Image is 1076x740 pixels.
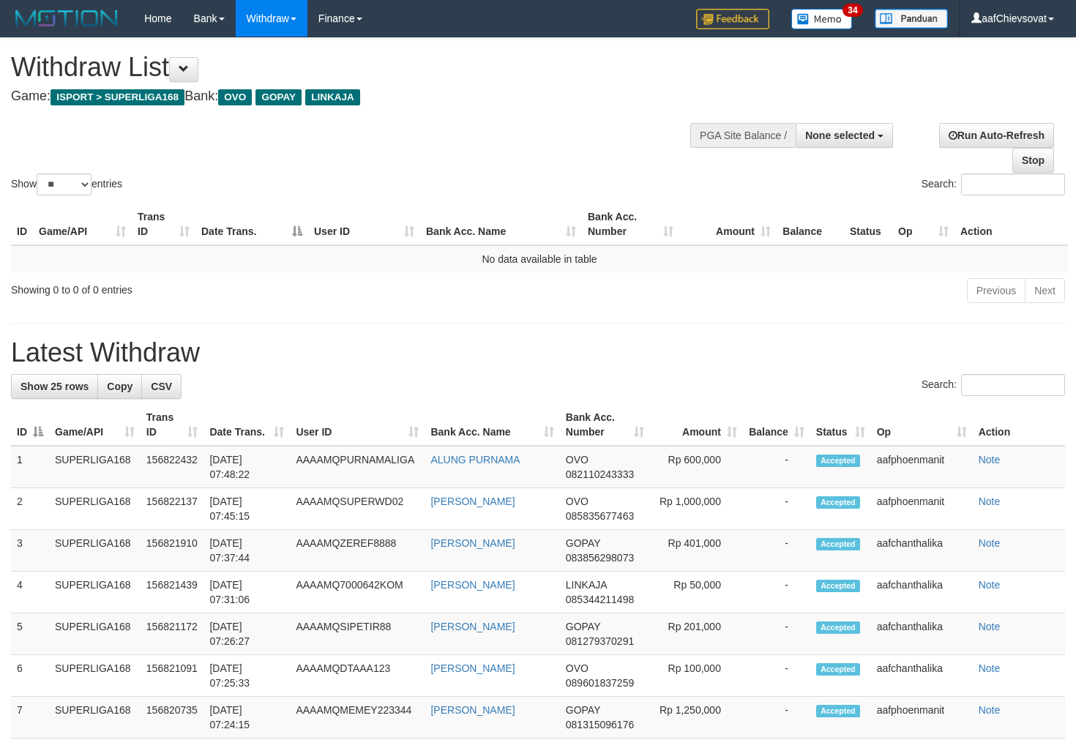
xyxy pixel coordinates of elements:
[810,404,871,446] th: Status: activate to sort column ascending
[650,488,743,530] td: Rp 1,000,000
[141,655,204,697] td: 156821091
[696,9,769,29] img: Feedback.jpg
[290,613,425,655] td: AAAAMQSIPETIR88
[566,510,634,522] span: Copy 085835677463 to clipboard
[939,123,1054,148] a: Run Auto-Refresh
[308,203,420,245] th: User ID: activate to sort column ascending
[430,496,515,507] a: [PERSON_NAME]
[566,552,634,564] span: Copy 083856298073 to clipboard
[967,278,1025,303] a: Previous
[255,89,302,105] span: GOPAY
[290,530,425,572] td: AAAAMQZEREF8888
[743,697,810,739] td: -
[11,404,49,446] th: ID: activate to sort column descending
[816,496,860,509] span: Accepted
[290,572,425,613] td: AAAAMQ7000642KOM
[141,530,204,572] td: 156821910
[141,613,204,655] td: 156821172
[203,655,290,697] td: [DATE] 07:25:33
[141,572,204,613] td: 156821439
[650,446,743,488] td: Rp 600,000
[107,381,132,392] span: Copy
[961,374,1065,396] input: Search:
[141,697,204,739] td: 156820735
[816,580,860,592] span: Accepted
[290,697,425,739] td: AAAAMQMEMEY223344
[743,404,810,446] th: Balance: activate to sort column ascending
[582,203,679,245] th: Bank Acc. Number: activate to sort column ascending
[816,621,860,634] span: Accepted
[892,203,954,245] th: Op: activate to sort column ascending
[743,572,810,613] td: -
[979,621,1001,632] a: Note
[791,9,853,29] img: Button%20Memo.svg
[979,704,1001,716] a: Note
[743,530,810,572] td: -
[979,454,1001,466] a: Note
[290,404,425,446] th: User ID: activate to sort column ascending
[871,697,973,739] td: aafphoenmanit
[650,404,743,446] th: Amount: activate to sort column ascending
[430,579,515,591] a: [PERSON_NAME]
[49,697,141,739] td: SUPERLIGA168
[650,613,743,655] td: Rp 201,000
[11,245,1068,272] td: No data available in table
[566,662,589,674] span: OVO
[871,655,973,697] td: aafchanthalika
[141,404,204,446] th: Trans ID: activate to sort column ascending
[843,4,862,17] span: 34
[11,53,703,82] h1: Withdraw List
[979,496,1001,507] a: Note
[49,404,141,446] th: Game/API: activate to sort column ascending
[141,374,182,399] a: CSV
[290,488,425,530] td: AAAAMQSUPERWD02
[49,572,141,613] td: SUPERLIGA168
[1025,278,1065,303] a: Next
[566,579,607,591] span: LINKAJA
[816,663,860,676] span: Accepted
[871,572,973,613] td: aafchanthalika
[49,488,141,530] td: SUPERLIGA168
[690,123,796,148] div: PGA Site Balance /
[11,203,33,245] th: ID
[49,446,141,488] td: SUPERLIGA168
[979,579,1001,591] a: Note
[566,719,634,730] span: Copy 081315096176 to clipboard
[132,203,195,245] th: Trans ID: activate to sort column ascending
[816,455,860,467] span: Accepted
[979,537,1001,549] a: Note
[560,404,650,446] th: Bank Acc. Number: activate to sort column ascending
[11,173,122,195] label: Show entries
[49,655,141,697] td: SUPERLIGA168
[49,613,141,655] td: SUPERLIGA168
[290,655,425,697] td: AAAAMQDTAAA123
[430,454,520,466] a: ALUNG PURNAMA
[290,446,425,488] td: AAAAMQPURNAMALIGA
[566,496,589,507] span: OVO
[650,655,743,697] td: Rp 100,000
[11,277,438,297] div: Showing 0 to 0 of 0 entries
[650,572,743,613] td: Rp 50,000
[566,635,634,647] span: Copy 081279370291 to clipboard
[871,446,973,488] td: aafphoenmanit
[11,530,49,572] td: 3
[11,338,1065,367] h1: Latest Withdraw
[871,404,973,446] th: Op: activate to sort column ascending
[844,203,892,245] th: Status
[430,537,515,549] a: [PERSON_NAME]
[203,530,290,572] td: [DATE] 07:37:44
[796,123,893,148] button: None selected
[20,381,89,392] span: Show 25 rows
[566,704,600,716] span: GOPAY
[203,613,290,655] td: [DATE] 07:26:27
[922,374,1065,396] label: Search:
[743,613,810,655] td: -
[954,203,1068,245] th: Action
[11,446,49,488] td: 1
[420,203,582,245] th: Bank Acc. Name: activate to sort column ascending
[1012,148,1054,173] a: Stop
[816,705,860,717] span: Accepted
[566,454,589,466] span: OVO
[97,374,142,399] a: Copy
[51,89,184,105] span: ISPORT > SUPERLIGA168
